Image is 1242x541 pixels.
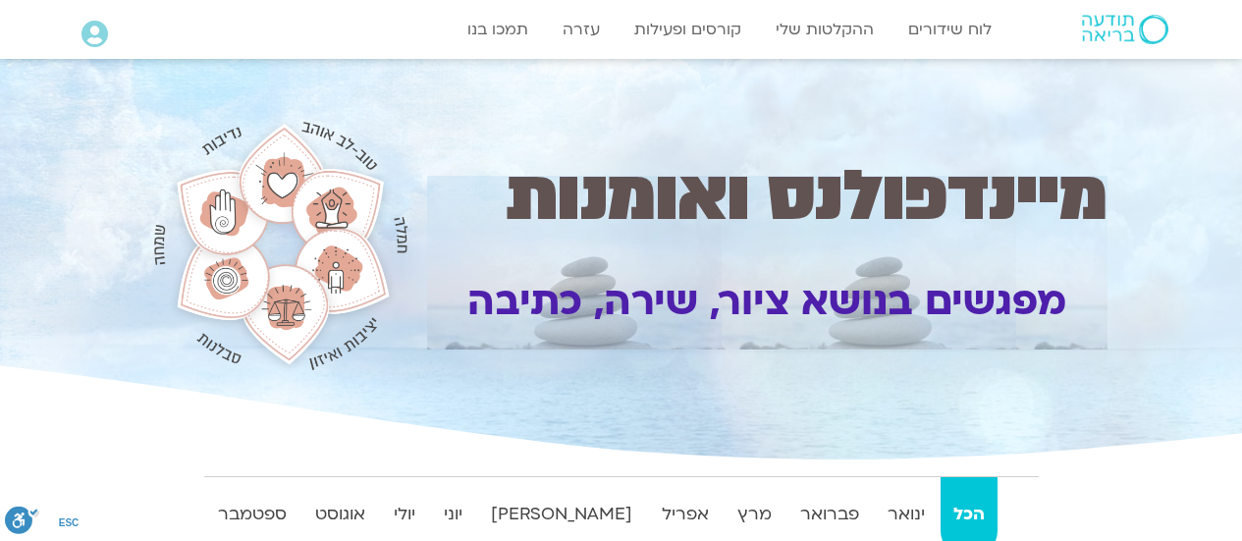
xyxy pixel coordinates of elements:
h1: מיינדפולנס ואומנות [427,164,1107,229]
strong: [PERSON_NAME] [479,500,645,529]
strong: יוני [432,500,475,529]
strong: אוגוסט [303,500,378,529]
strong: פברואר [787,500,871,529]
strong: מרץ [725,500,783,529]
a: לוח שידורים [898,11,1001,48]
a: תמכו בנו [458,11,538,48]
a: קורסים ופעילות [624,11,751,48]
strong: אפריל [649,500,721,529]
strong: הכל [941,500,997,529]
img: תודעה בריאה [1082,15,1168,44]
a: עזרה [553,11,610,48]
strong: ספטמבר [206,500,299,529]
strong: ינואר [875,500,937,529]
strong: יולי [382,500,428,529]
p: מפגשים בנושא ציור, שירה, כתיבה [427,268,1107,336]
a: ההקלטות שלי [766,11,884,48]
